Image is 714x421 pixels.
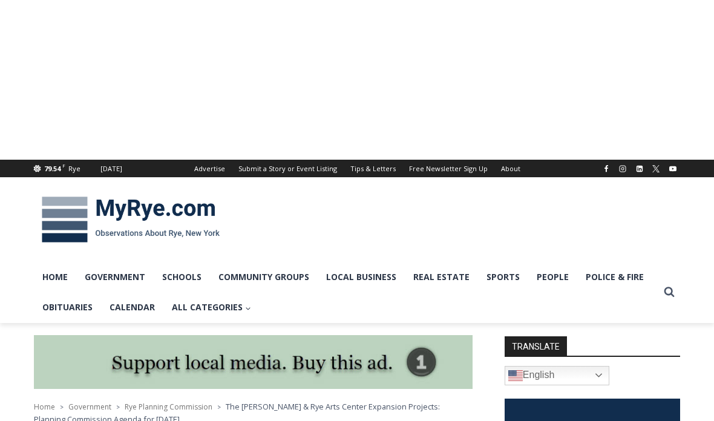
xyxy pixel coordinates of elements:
[232,160,344,177] a: Submit a Story or Event Listing
[505,336,567,356] strong: TRANSLATE
[188,160,232,177] a: Advertise
[658,281,680,303] button: View Search Form
[62,162,65,169] span: F
[210,262,318,292] a: Community Groups
[34,188,228,251] img: MyRye.com
[632,162,647,176] a: Linkedin
[344,160,402,177] a: Tips & Letters
[68,402,111,412] a: Government
[528,262,577,292] a: People
[44,164,61,173] span: 79.54
[217,403,221,411] span: >
[60,403,64,411] span: >
[101,292,163,322] a: Calendar
[154,262,210,292] a: Schools
[318,262,405,292] a: Local Business
[615,162,630,176] a: Instagram
[100,163,122,174] div: [DATE]
[34,262,76,292] a: Home
[34,262,658,323] nav: Primary Navigation
[494,160,527,177] a: About
[599,162,614,176] a: Facebook
[76,262,154,292] a: Government
[34,335,473,390] img: support local media, buy this ad
[405,262,478,292] a: Real Estate
[68,163,80,174] div: Rye
[508,368,523,383] img: en
[505,366,609,385] a: English
[116,403,120,411] span: >
[172,301,251,314] span: All Categories
[649,162,663,176] a: X
[478,262,528,292] a: Sports
[188,160,527,177] nav: Secondary Navigation
[577,262,652,292] a: Police & Fire
[125,402,212,412] a: Rye Planning Commission
[34,402,55,412] a: Home
[666,162,680,176] a: YouTube
[163,292,260,322] a: All Categories
[34,292,101,322] a: Obituaries
[402,160,494,177] a: Free Newsletter Sign Up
